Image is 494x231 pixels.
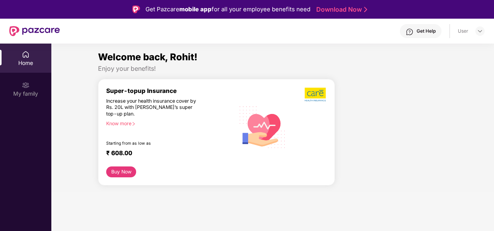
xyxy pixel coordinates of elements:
img: b5dec4f62d2307b9de63beb79f102df3.png [305,87,327,102]
span: right [131,122,136,126]
span: Welcome back, Rohit! [98,51,198,63]
img: svg+xml;base64,PHN2ZyB3aWR0aD0iMjAiIGhlaWdodD0iMjAiIHZpZXdCb3g9IjAgMCAyMCAyMCIgZmlsbD0ibm9uZSIgeG... [22,81,30,89]
strong: mobile app [179,5,212,13]
div: Know more [106,121,230,126]
button: Buy Now [106,166,136,177]
div: Get Help [417,28,436,34]
img: svg+xml;base64,PHN2ZyBpZD0iSG9tZSIgeG1sbnM9Imh0dHA6Ly93d3cudzMub3JnLzIwMDAvc3ZnIiB3aWR0aD0iMjAiIG... [22,51,30,58]
div: Super-topup Insurance [106,87,235,94]
img: Stroke [364,5,367,14]
img: svg+xml;base64,PHN2ZyB4bWxucz0iaHR0cDovL3d3dy53My5vcmcvMjAwMC9zdmciIHhtbG5zOnhsaW5rPSJodHRwOi8vd3... [235,99,290,155]
div: User [458,28,468,34]
img: svg+xml;base64,PHN2ZyBpZD0iRHJvcGRvd24tMzJ4MzIiIHhtbG5zPSJodHRwOi8vd3d3LnczLm9yZy8yMDAwL3N2ZyIgd2... [477,28,483,34]
div: Starting from as low as [106,141,202,146]
div: Increase your health insurance cover by Rs. 20L with [PERSON_NAME]’s super top-up plan. [106,98,201,117]
img: Logo [132,5,140,13]
img: New Pazcare Logo [9,26,60,36]
a: Download Now [316,5,365,14]
img: svg+xml;base64,PHN2ZyBpZD0iSGVscC0zMngzMiIgeG1sbnM9Imh0dHA6Ly93d3cudzMub3JnLzIwMDAvc3ZnIiB3aWR0aD... [406,28,413,36]
div: ₹ 608.00 [106,149,227,159]
div: Enjoy your benefits! [98,65,447,73]
div: Get Pazcare for all your employee benefits need [145,5,310,14]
